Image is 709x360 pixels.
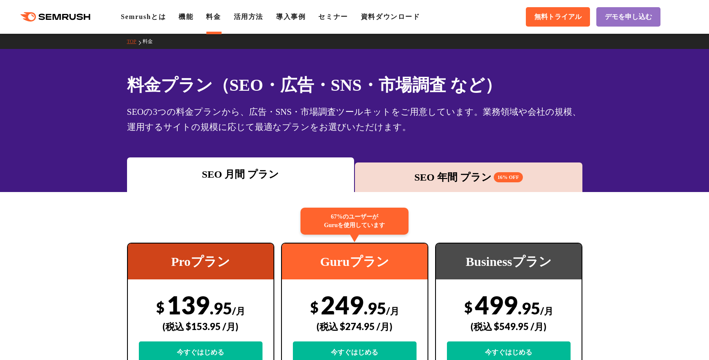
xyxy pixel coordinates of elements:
[127,104,582,135] div: SEOの3つの料金プランから、広告・SNS・市場調査ツールキットをご用意しています。業務領域や会社の規模、運用するサイトの規模に応じて最適なプランをお選びいただけます。
[210,298,232,318] span: .95
[206,13,221,20] a: 料金
[605,13,652,22] span: デモを申し込む
[534,13,582,22] span: 無料トライアル
[494,172,523,182] span: 16% OFF
[596,7,660,27] a: デモを申し込む
[139,311,262,341] div: (税込 $153.95 /月)
[518,298,540,318] span: .95
[131,167,350,182] div: SEO 月間 プラン
[282,244,428,279] div: Guruプラン
[179,13,193,20] a: 機能
[121,13,166,20] a: Semrushとは
[276,13,306,20] a: 導入事例
[232,305,245,317] span: /月
[447,311,571,341] div: (税込 $549.95 /月)
[127,38,143,44] a: TOP
[359,170,578,185] div: SEO 年間 プラン
[361,13,420,20] a: 資料ダウンロード
[310,298,319,316] span: $
[293,311,417,341] div: (税込 $274.95 /月)
[364,298,386,318] span: .95
[156,298,165,316] span: $
[128,244,273,279] div: Proプラン
[386,305,399,317] span: /月
[464,298,473,316] span: $
[127,73,582,97] h1: 料金プラン（SEO・広告・SNS・市場調査 など）
[300,208,409,235] div: 67%のユーザーが Guruを使用しています
[143,38,159,44] a: 料金
[234,13,263,20] a: 活用方法
[436,244,582,279] div: Businessプラン
[318,13,348,20] a: セミナー
[526,7,590,27] a: 無料トライアル
[540,305,553,317] span: /月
